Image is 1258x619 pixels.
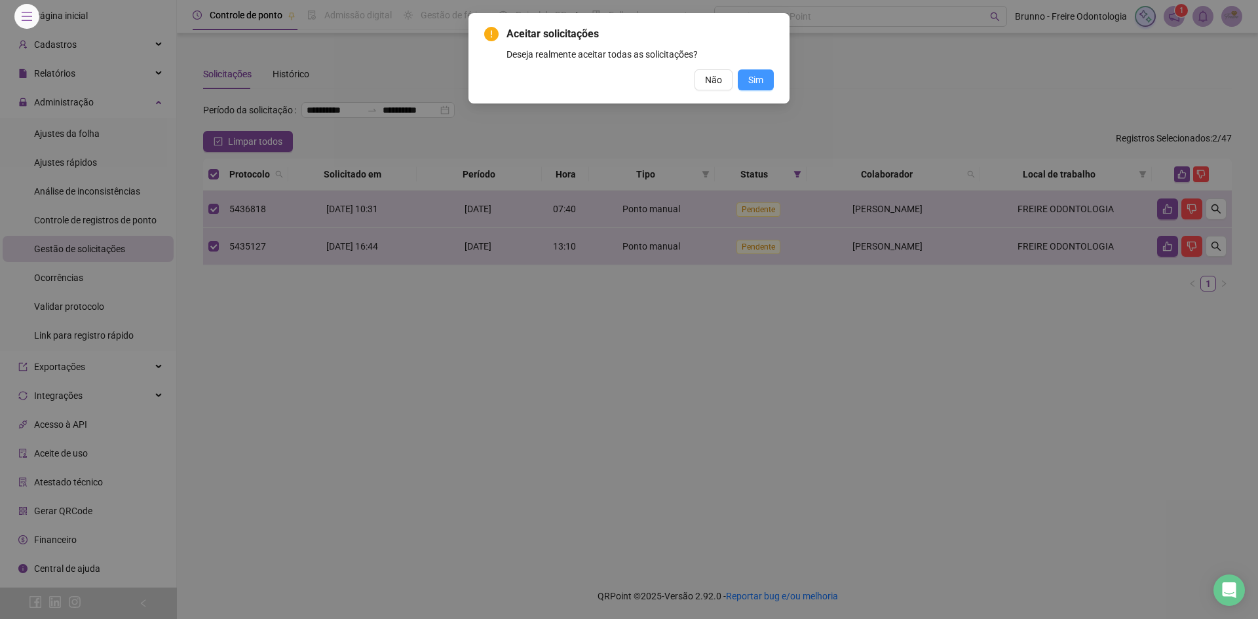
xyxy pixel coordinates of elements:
[21,10,33,22] span: menu
[748,73,763,87] span: Sim
[705,73,722,87] span: Não
[1213,574,1245,606] div: Open Intercom Messenger
[738,69,774,90] button: Sim
[695,69,733,90] button: Não
[484,27,499,41] span: exclamation-circle
[506,47,774,62] div: Deseja realmente aceitar todas as solicitações?
[506,26,774,42] span: Aceitar solicitações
